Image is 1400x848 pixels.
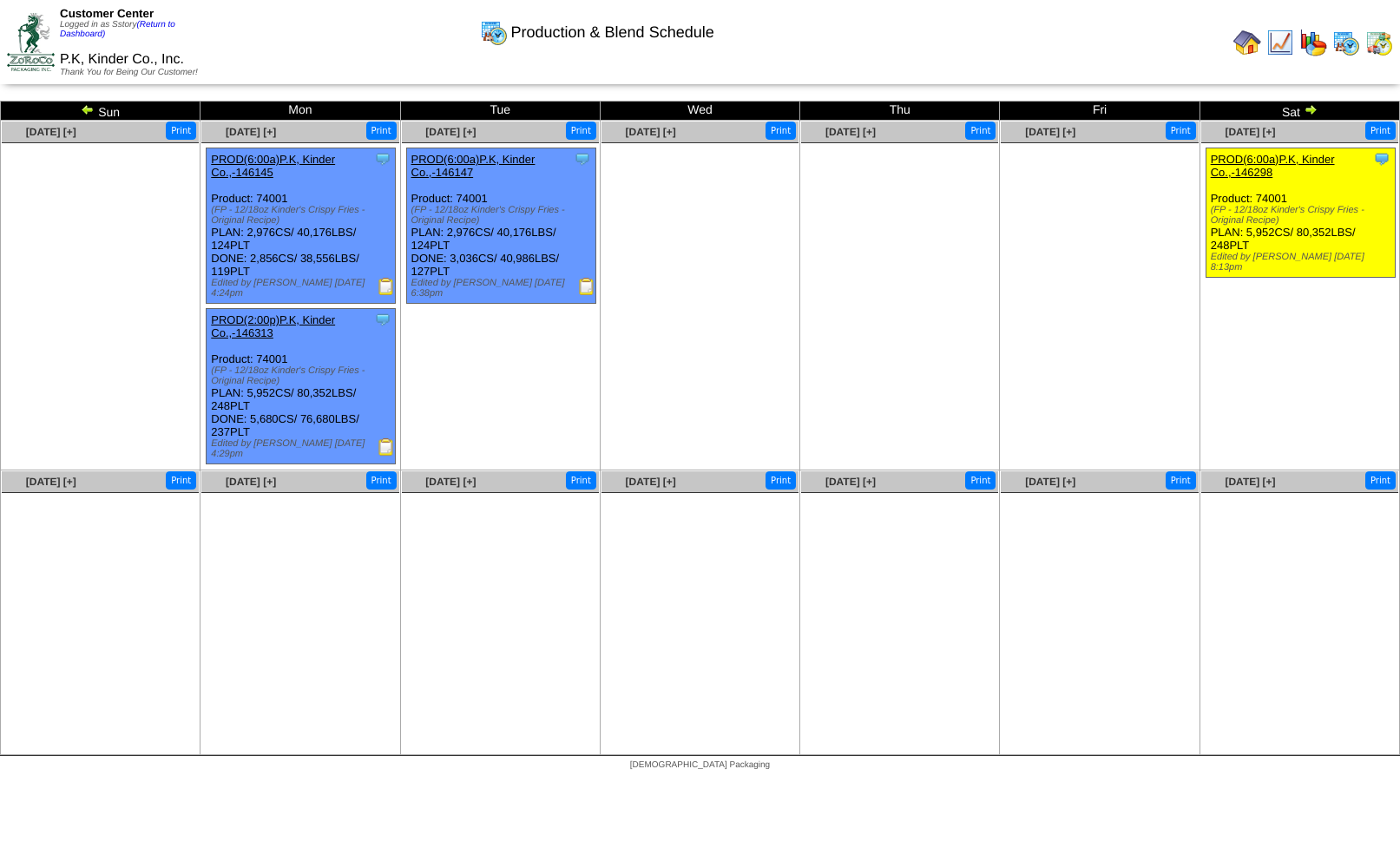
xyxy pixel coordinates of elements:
[1025,126,1075,138] a: [DATE] [+]
[60,20,175,39] span: Logged in as Sstory
[207,309,396,464] div: Product: 74001 PLAN: 5,952CS / 80,352LBS / 248PLT DONE: 5,680CS / 76,680LBS / 237PLT
[574,150,591,168] img: Tooltip
[800,102,1000,121] td: Thu
[825,476,876,488] a: [DATE] [+]
[226,126,276,138] a: [DATE] [+]
[965,122,996,140] button: Print
[825,126,876,138] a: [DATE] [+]
[406,148,595,304] div: Product: 74001 PLAN: 2,976CS / 40,176LBS / 124PLT DONE: 3,036CS / 40,986LBS / 127PLT
[81,102,95,116] img: arrowleft.gif
[366,122,397,140] button: Print
[60,7,154,20] span: Customer Center
[374,150,391,168] img: Tooltip
[766,471,796,490] button: Print
[425,476,476,488] a: [DATE] [+]
[626,476,676,488] a: [DATE] [+]
[1211,205,1395,226] div: (FP - 12/18oz Kinder's Crispy Fries - Original Recipe)
[1211,153,1335,179] a: PROD(6:00a)P.K, Kinder Co.,-146298
[166,471,196,490] button: Print
[1365,471,1396,490] button: Print
[166,122,196,140] button: Print
[60,20,175,39] a: (Return to Dashboard)
[60,68,198,77] span: Thank You for Being Our Customer!
[211,278,395,299] div: Edited by [PERSON_NAME] [DATE] 4:24pm
[630,760,770,770] span: [DEMOGRAPHIC_DATA] Packaging
[211,313,335,339] a: PROD(2:00p)P.K, Kinder Co.,-146313
[566,471,596,490] button: Print
[1365,122,1396,140] button: Print
[1225,126,1275,138] a: [DATE] [+]
[366,471,397,490] button: Print
[1304,102,1318,116] img: arrowright.gif
[374,311,391,328] img: Tooltip
[26,476,76,488] a: [DATE] [+]
[480,18,508,46] img: calendarprod.gif
[226,476,276,488] a: [DATE] [+]
[1225,476,1275,488] a: [DATE] [+]
[965,471,996,490] button: Print
[411,278,595,299] div: Edited by [PERSON_NAME] [DATE] 6:38pm
[1166,122,1196,140] button: Print
[411,205,595,226] div: (FP - 12/18oz Kinder's Crispy Fries - Original Recipe)
[1206,148,1395,278] div: Product: 74001 PLAN: 5,952CS / 80,352LBS / 248PLT
[1000,102,1200,121] td: Fri
[566,122,596,140] button: Print
[1299,29,1327,56] img: graph.gif
[425,126,476,138] a: [DATE] [+]
[1,102,200,121] td: Sun
[1373,150,1390,168] img: Tooltip
[1166,471,1196,490] button: Print
[600,102,799,121] td: Wed
[200,102,400,121] td: Mon
[578,278,595,295] img: Production Report
[1211,252,1395,273] div: Edited by [PERSON_NAME] [DATE] 8:13pm
[211,438,395,459] div: Edited by [PERSON_NAME] [DATE] 4:29pm
[626,126,676,138] a: [DATE] [+]
[1025,476,1075,488] a: [DATE] [+]
[26,126,76,138] a: [DATE] [+]
[211,365,395,386] div: (FP - 12/18oz Kinder's Crispy Fries - Original Recipe)
[207,148,396,304] div: Product: 74001 PLAN: 2,976CS / 40,176LBS / 124PLT DONE: 2,856CS / 38,556LBS / 119PLT
[7,13,55,71] img: ZoRoCo_Logo(Green%26Foil)%20jpg.webp
[1233,29,1261,56] img: home.gif
[378,278,395,295] img: Production Report
[411,153,536,179] a: PROD(6:00a)P.K, Kinder Co.,-146147
[211,205,395,226] div: (FP - 12/18oz Kinder's Crispy Fries - Original Recipe)
[211,153,335,179] a: PROD(6:00a)P.K, Kinder Co.,-146145
[511,23,714,42] span: Production & Blend Schedule
[378,438,395,456] img: Production Report
[60,52,184,67] span: P.K, Kinder Co., Inc.
[400,102,600,121] td: Tue
[1332,29,1360,56] img: calendarprod.gif
[1365,29,1393,56] img: calendarinout.gif
[1200,102,1399,121] td: Sat
[766,122,796,140] button: Print
[1266,29,1294,56] img: line_graph.gif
